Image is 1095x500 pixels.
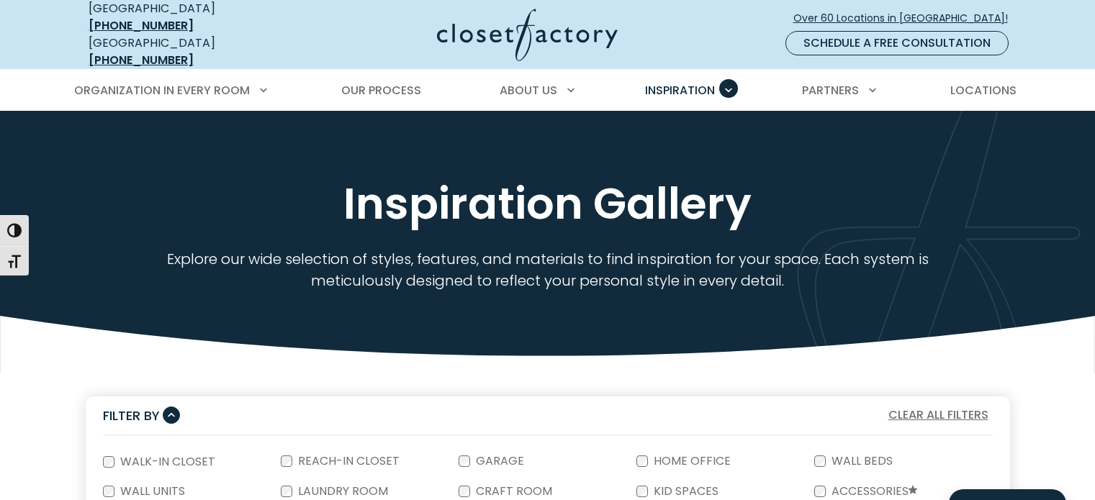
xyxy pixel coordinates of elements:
[648,486,721,497] label: Kid Spaces
[437,9,618,61] img: Closet Factory Logo
[802,82,859,99] span: Partners
[89,52,194,68] a: [PHONE_NUMBER]
[826,486,920,498] label: Accessories
[89,35,297,69] div: [GEOGRAPHIC_DATA]
[292,486,391,497] label: Laundry Room
[793,11,1019,26] span: Over 60 Locations in [GEOGRAPHIC_DATA]!
[74,82,250,99] span: Organization in Every Room
[292,455,402,467] label: Reach-In Closet
[114,456,218,468] label: Walk-In Closet
[470,455,527,467] label: Garage
[884,406,993,424] button: Clear All Filters
[89,17,194,34] a: [PHONE_NUMBER]
[86,176,1010,231] h1: Inspiration Gallery
[114,486,188,497] label: Wall Units
[103,405,180,426] button: Filter By
[648,455,734,467] label: Home Office
[470,486,555,497] label: Craft Room
[645,82,715,99] span: Inspiration
[950,82,1017,99] span: Locations
[125,248,970,291] p: Explore our wide selection of styles, features, and materials to find inspiration for your space....
[64,71,1032,111] nav: Primary Menu
[341,82,421,99] span: Our Process
[793,6,1020,31] a: Over 60 Locations in [GEOGRAPHIC_DATA]!
[500,82,557,99] span: About Us
[826,455,896,467] label: Wall Beds
[785,31,1009,55] a: Schedule a Free Consultation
